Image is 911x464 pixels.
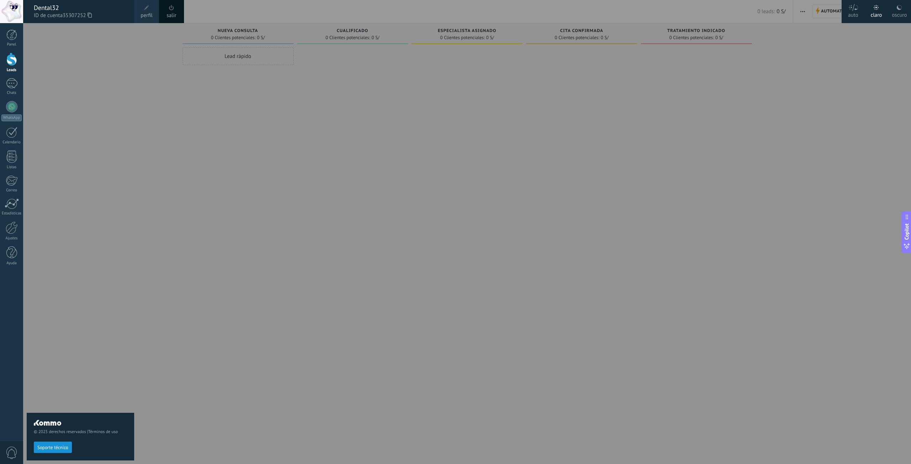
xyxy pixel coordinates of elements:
div: Dental32 [34,4,127,12]
button: Soporte técnico [34,442,72,453]
span: © 2025 derechos reservados | [34,429,127,434]
div: WhatsApp [1,114,22,121]
span: Soporte técnico [37,445,68,450]
div: claro [871,5,882,23]
div: Ajustes [1,236,22,241]
span: Copilot [903,223,910,240]
a: Términos de uso [88,429,118,434]
span: ID de cuenta [34,12,127,20]
span: 35307252 [63,12,92,20]
div: Correo [1,188,22,193]
div: Leads [1,68,22,73]
a: salir [167,12,176,20]
div: Panel [1,42,22,47]
div: Listas [1,165,22,170]
div: auto [848,5,858,23]
div: Estadísticas [1,211,22,216]
div: Ayuda [1,261,22,266]
a: Soporte técnico [34,444,72,450]
span: perfil [141,12,152,20]
div: oscuro [892,5,907,23]
div: Calendario [1,140,22,145]
div: Chats [1,91,22,95]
